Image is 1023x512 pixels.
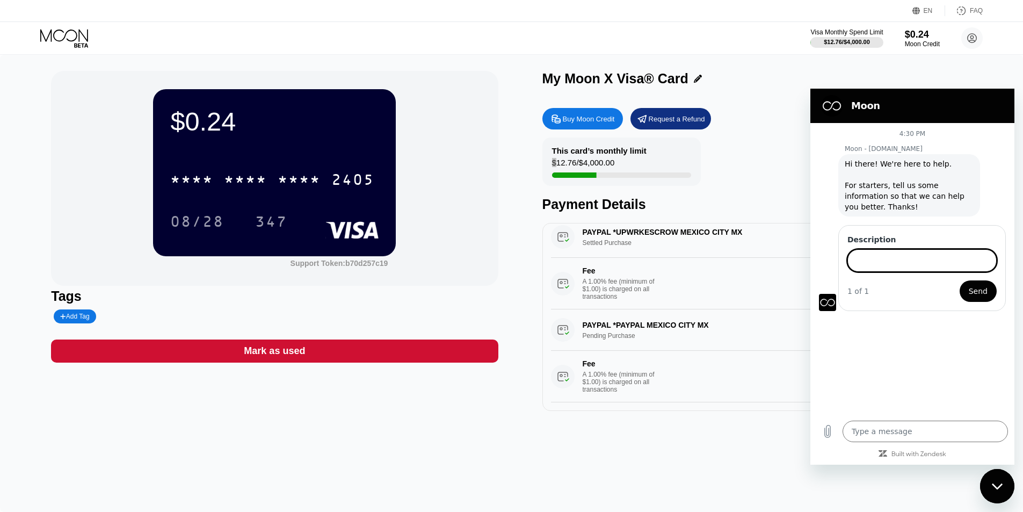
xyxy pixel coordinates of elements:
div: Visa Monthly Spend Limit$12.76/$4,000.00 [810,28,883,48]
div: Support Token: b70d257c19 [291,259,388,268]
div: My Moon X Visa® Card [542,71,688,86]
div: EN [924,7,933,15]
div: 347 [247,208,295,235]
div: $12.76 / $4,000.00 [552,158,615,172]
div: Add Tag [54,309,96,323]
iframe: Button to launch messaging window, conversation in progress [980,469,1014,503]
div: FeeA 1.00% fee (minimum of $1.00) is charged on all transactions$1.00[DATE] 8:46 PM [551,351,981,402]
div: Visa Monthly Spend Limit [810,28,883,36]
div: Buy Moon Credit [542,108,623,129]
div: A 1.00% fee (minimum of $1.00) is charged on all transactions [583,371,663,393]
div: $0.24 [905,29,940,40]
div: $0.24 [170,106,379,136]
div: This card’s monthly limit [552,146,647,155]
div: Tags [51,289,498,304]
div: Request a Refund [630,108,711,129]
div: Request a Refund [649,114,705,124]
div: FAQ [945,5,983,16]
div: Payment Details [542,197,989,212]
div: 08/28 [162,208,232,235]
div: Moon Credit [905,40,940,48]
div: Buy Moon Credit [563,114,615,124]
div: Add Tag [60,313,89,320]
div: FAQ [970,7,983,15]
div: $12.76 / $4,000.00 [824,39,870,45]
div: FeeA 1.00% fee (minimum of $1.00) is charged on all transactions$1.00[DATE] 9:28 AM [551,258,981,309]
div: 08/28 [170,214,224,232]
div: $0.24Moon Credit [905,29,940,48]
div: Fee [583,359,658,368]
div: Mark as used [51,340,498,363]
div: EN [912,5,945,16]
div: 2405 [331,172,374,190]
div: Mark as used [244,345,305,357]
div: Fee [583,266,658,275]
div: 347 [255,214,287,232]
iframe: Messaging window [810,89,1014,465]
div: Support Token:b70d257c19 [291,259,388,268]
div: A 1.00% fee (minimum of $1.00) is charged on all transactions [583,278,663,300]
